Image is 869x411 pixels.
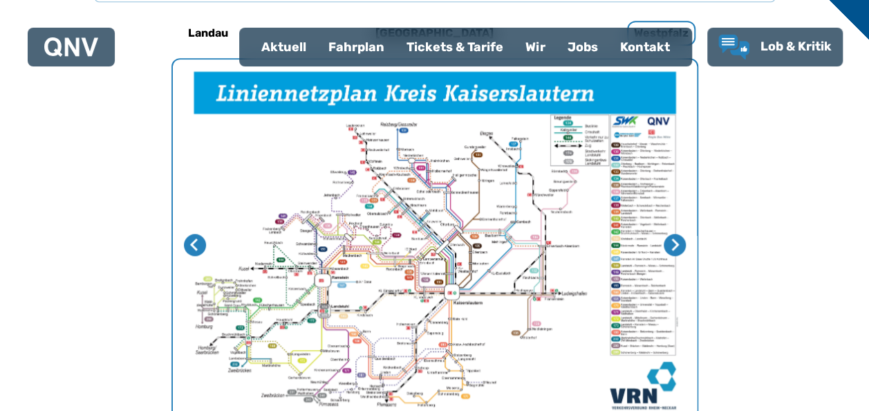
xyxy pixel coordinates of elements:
[116,17,300,50] a: Landau
[557,29,609,65] a: Jobs
[627,21,695,46] h6: Westpfalz
[183,22,234,44] h6: Landau
[184,234,206,256] button: Letzte Seite
[44,37,98,57] img: QNV Logo
[395,29,514,65] a: Tickets & Tarife
[514,29,557,65] a: Wir
[370,22,499,44] h6: [GEOGRAPHIC_DATA]
[250,29,317,65] a: Aktuell
[609,29,681,65] a: Kontakt
[44,33,98,61] a: QNV Logo
[760,39,832,54] span: Lob & Kritik
[664,234,686,256] button: Nächste Seite
[343,17,527,50] a: [GEOGRAPHIC_DATA]
[718,35,832,60] a: Lob & Kritik
[317,29,395,65] a: Fahrplan
[570,17,754,50] a: Westpfalz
